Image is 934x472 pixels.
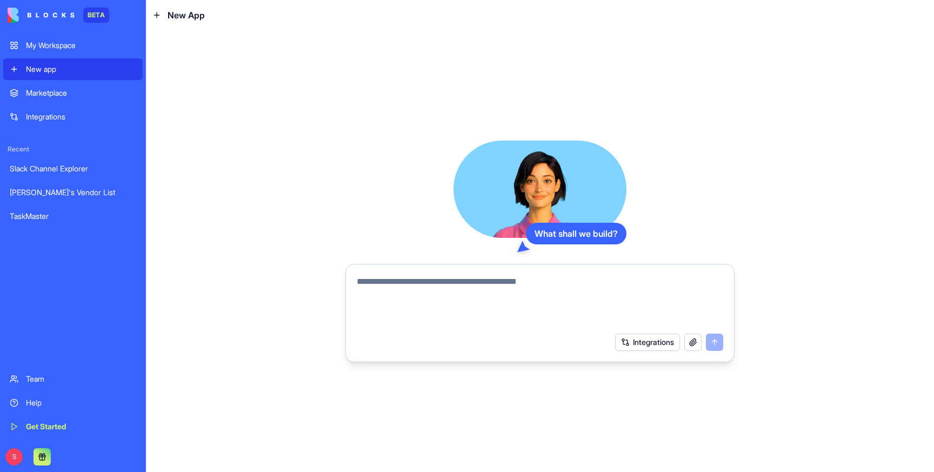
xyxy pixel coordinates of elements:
a: Marketplace [3,82,143,104]
span: New App [168,9,205,22]
div: [PERSON_NAME]'s Vendor List [10,187,136,198]
div: Help [26,397,136,408]
a: New app [3,58,143,80]
div: What shall we build? [526,223,626,244]
div: Team [26,374,136,384]
div: Integrations [26,111,136,122]
a: [PERSON_NAME]'s Vendor List [3,182,143,203]
button: Integrations [615,334,680,351]
span: Recent [3,145,143,154]
a: TaskMaster [3,205,143,227]
a: Slack Channel Explorer [3,158,143,180]
img: logo [8,8,75,23]
a: Team [3,368,143,390]
a: Help [3,392,143,414]
a: Get Started [3,416,143,437]
div: Get Started [26,421,136,432]
a: BETA [8,8,109,23]
div: My Workspace [26,40,136,51]
a: My Workspace [3,35,143,56]
div: Slack Channel Explorer [10,163,136,174]
span: S [5,448,23,466]
div: TaskMaster [10,211,136,222]
div: Marketplace [26,88,136,98]
div: BETA [83,8,109,23]
a: Integrations [3,106,143,128]
div: New app [26,64,136,75]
